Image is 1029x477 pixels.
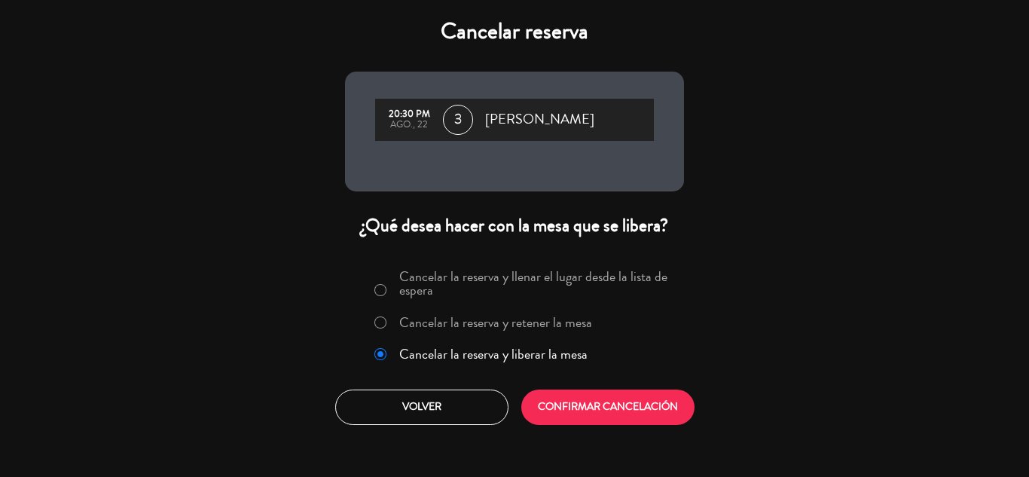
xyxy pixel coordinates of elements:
[335,390,508,425] button: Volver
[399,270,675,297] label: Cancelar la reserva y llenar el lugar desde la lista de espera
[485,109,594,131] span: [PERSON_NAME]
[383,120,435,130] div: ago., 22
[399,316,592,329] label: Cancelar la reserva y retener la mesa
[521,390,695,425] button: CONFIRMAR CANCELACIÓN
[383,109,435,120] div: 20:30 PM
[345,214,684,237] div: ¿Qué desea hacer con la mesa que se libera?
[443,105,473,135] span: 3
[345,18,684,45] h4: Cancelar reserva
[399,347,588,361] label: Cancelar la reserva y liberar la mesa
